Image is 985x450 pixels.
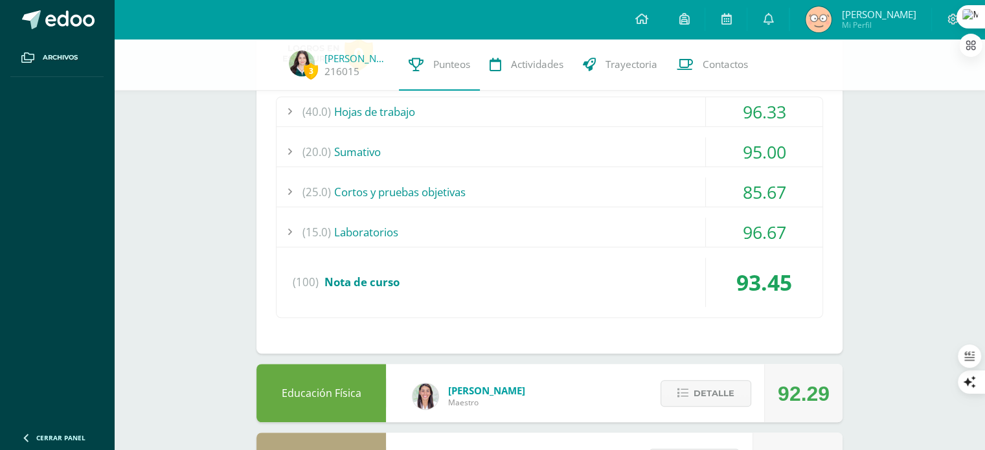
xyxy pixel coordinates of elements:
[289,51,315,76] img: a8c8a8afd4935d5c74b7f82ac1e75ad7.png
[433,58,470,71] span: Punteos
[778,365,830,423] div: 92.29
[277,97,822,126] div: Hojas de trabajo
[706,137,822,166] div: 95.00
[448,397,525,408] span: Maestro
[706,258,822,307] div: 93.45
[806,6,832,32] img: 1a8e710f44a0a7f643d7a96b21ec3aa4.png
[841,19,916,30] span: Mi Perfil
[10,39,104,77] a: Archivos
[667,39,758,91] a: Contactos
[43,52,78,63] span: Archivos
[256,364,386,422] div: Educación Física
[413,383,438,409] img: 68dbb99899dc55733cac1a14d9d2f825.png
[573,39,667,91] a: Trayectoria
[841,8,916,21] span: [PERSON_NAME]
[302,177,331,207] span: (25.0)
[706,97,822,126] div: 96.33
[324,275,400,289] span: Nota de curso
[302,97,331,126] span: (40.0)
[293,258,319,307] span: (100)
[304,63,318,79] span: 3
[703,58,748,71] span: Contactos
[661,380,751,407] button: Detalle
[606,58,657,71] span: Trayectoria
[302,218,331,247] span: (15.0)
[480,39,573,91] a: Actividades
[511,58,563,71] span: Actividades
[302,137,331,166] span: (20.0)
[277,137,822,166] div: Sumativo
[448,384,525,397] span: [PERSON_NAME]
[36,433,85,442] span: Cerrar panel
[706,177,822,207] div: 85.67
[324,52,389,65] a: [PERSON_NAME]
[399,39,480,91] a: Punteos
[277,177,822,207] div: Cortos y pruebas objetivas
[706,218,822,247] div: 96.67
[694,381,734,405] span: Detalle
[277,218,822,247] div: Laboratorios
[324,65,359,78] a: 216015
